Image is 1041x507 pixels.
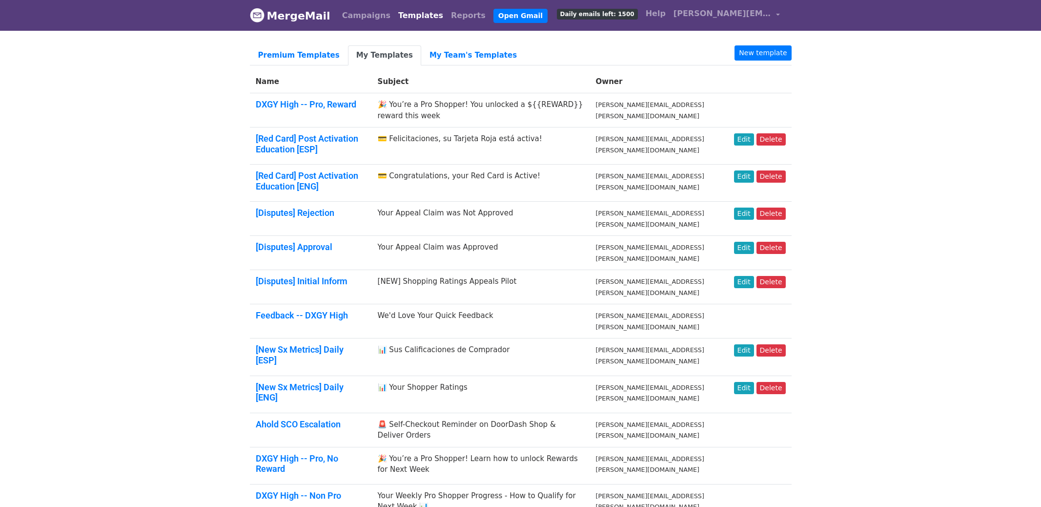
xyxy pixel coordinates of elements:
a: [Red Card] Post Activation Education [ESP] [256,133,358,154]
td: 🎉 You’re a Pro Shopper! You unlocked a ${{REWARD}} reward this week [372,93,590,127]
a: [Disputes] Rejection [256,208,334,218]
th: Owner [590,70,728,93]
td: [NEW] Shopping Ratings Appeals Pilot [372,270,590,304]
a: Feedback -- DXGY High [256,310,348,320]
td: Your Appeal Claim was Not Approved [372,202,590,236]
a: [New Sx Metrics] Daily [ESP] [256,344,344,365]
td: 📊 Sus Calificaciones de Comprador [372,338,590,376]
small: [PERSON_NAME][EMAIL_ADDRESS][PERSON_NAME][DOMAIN_NAME] [596,101,704,120]
a: [Disputes] Initial Inform [256,276,347,286]
td: 🎉 You’re a Pro Shopper! Learn how to unlock Rewards for Next Week [372,447,590,484]
td: 💳 Congratulations, your Red Card is Active! [372,165,590,202]
a: Open Gmail [493,9,548,23]
th: Subject [372,70,590,93]
td: Your Appeal Claim was Approved [372,236,590,270]
small: [PERSON_NAME][EMAIL_ADDRESS][PERSON_NAME][DOMAIN_NAME] [596,312,704,331]
a: Edit [734,133,754,146]
a: Edit [734,208,754,220]
a: Edit [734,170,754,183]
small: [PERSON_NAME][EMAIL_ADDRESS][PERSON_NAME][DOMAIN_NAME] [596,278,704,296]
small: [PERSON_NAME][EMAIL_ADDRESS][PERSON_NAME][DOMAIN_NAME] [596,384,704,402]
th: Name [250,70,372,93]
a: [New Sx Metrics] Daily [ENG] [256,382,344,403]
a: Templates [394,6,447,25]
a: Delete [756,382,786,394]
a: DXGY High -- Pro, No Reward [256,453,338,474]
a: [Red Card] Post Activation Education [ENG] [256,170,358,191]
a: DXGY High -- Pro, Reward [256,99,356,109]
a: Edit [734,242,754,254]
a: MergeMail [250,5,330,26]
td: We'd Love Your Quick Feedback [372,304,590,338]
a: Help [642,4,670,23]
a: Delete [756,344,786,357]
a: Delete [756,133,786,146]
small: [PERSON_NAME][EMAIL_ADDRESS][PERSON_NAME][DOMAIN_NAME] [596,346,704,365]
span: Daily emails left: 1500 [557,9,638,20]
small: [PERSON_NAME][EMAIL_ADDRESS][PERSON_NAME][DOMAIN_NAME] [596,135,704,154]
a: Delete [756,276,786,288]
small: [PERSON_NAME][EMAIL_ADDRESS][PERSON_NAME][DOMAIN_NAME] [596,421,704,440]
a: Ahold SCO Escalation [256,419,341,429]
a: Edit [734,344,754,357]
small: [PERSON_NAME][EMAIL_ADDRESS][PERSON_NAME][DOMAIN_NAME] [596,455,704,474]
small: [PERSON_NAME][EMAIL_ADDRESS][PERSON_NAME][DOMAIN_NAME] [596,244,704,262]
a: Daily emails left: 1500 [553,4,642,23]
a: Delete [756,208,786,220]
a: Delete [756,242,786,254]
a: [Disputes] Approval [256,242,332,252]
td: 🚨 Self-Checkout Reminder on DoorDash Shop & Deliver Orders [372,413,590,447]
a: Delete [756,170,786,183]
a: DXGY High -- Non Pro [256,490,341,501]
a: New template [735,45,791,61]
small: [PERSON_NAME][EMAIL_ADDRESS][PERSON_NAME][DOMAIN_NAME] [596,210,704,228]
a: My Templates [348,45,421,65]
img: MergeMail logo [250,8,265,22]
td: 💳 Felicitaciones, su Tarjeta Roja está activa! [372,127,590,165]
a: Edit [734,382,754,394]
a: My Team's Templates [421,45,525,65]
small: [PERSON_NAME][EMAIL_ADDRESS][PERSON_NAME][DOMAIN_NAME] [596,172,704,191]
a: Edit [734,276,754,288]
a: Campaigns [338,6,394,25]
a: [PERSON_NAME][EMAIL_ADDRESS][PERSON_NAME][DOMAIN_NAME] [670,4,784,27]
a: Premium Templates [250,45,348,65]
span: [PERSON_NAME][EMAIL_ADDRESS][PERSON_NAME][DOMAIN_NAME] [674,8,771,20]
td: 📊 Your Shopper Ratings [372,376,590,413]
a: Reports [447,6,490,25]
